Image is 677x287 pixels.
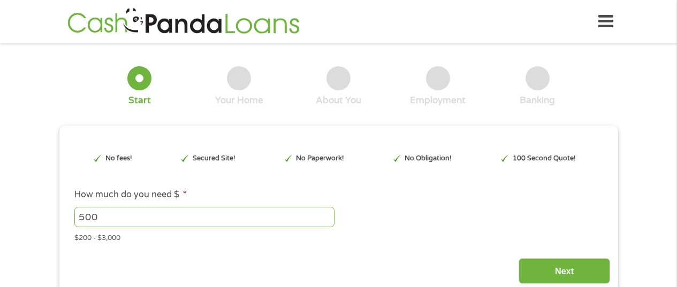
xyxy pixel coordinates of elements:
div: Employment [410,95,466,106]
div: Banking [520,95,555,106]
p: 100 Second Quote! [513,153,576,164]
label: How much do you need $ [74,189,187,200]
div: Start [128,95,151,106]
p: No Paperwork! [296,153,344,164]
div: $200 - $3,000 [74,229,602,244]
p: No Obligation! [405,153,452,164]
p: Secured Site! [193,153,235,164]
p: No fees! [105,153,132,164]
div: About You [316,95,361,106]
input: Next [519,258,610,284]
div: Your Home [215,95,263,106]
img: GetLoanNow Logo [64,6,303,37]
